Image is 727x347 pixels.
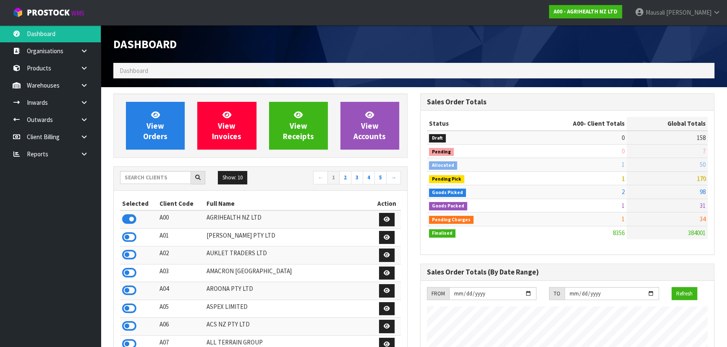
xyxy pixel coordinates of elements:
span: View Accounts [353,110,386,141]
span: Pending Pick [429,175,464,184]
span: 1 [622,174,625,182]
span: Finalised [429,229,455,238]
span: 384001 [688,229,706,237]
span: Pending Charges [429,216,473,224]
th: Status [427,117,520,130]
th: - Client Totals [520,117,627,130]
a: ViewAccounts [340,102,399,150]
span: A00 [573,119,583,127]
strong: A00 - AGRIHEALTH NZ LTD [554,8,617,15]
span: 0 [622,134,625,142]
span: ProStock [27,7,70,18]
span: 1 [622,215,625,223]
td: ASPEX LIMITED [204,300,373,318]
span: 2 [622,188,625,196]
span: 31 [700,202,706,210]
h3: Sales Order Totals [427,98,708,106]
span: Goods Packed [429,202,467,210]
span: Pending [429,148,454,156]
a: ViewReceipts [269,102,328,150]
td: AROONA PTY LTD [204,282,373,300]
span: [PERSON_NAME] [666,8,711,16]
span: Dashboard [120,67,148,75]
span: 170 [697,174,706,182]
span: Goods Picked [429,189,466,197]
span: 8356 [613,229,625,237]
small: WMS [71,9,84,17]
span: Mausali [646,8,665,16]
input: Search clients [120,171,191,184]
span: 98 [700,188,706,196]
a: ViewInvoices [197,102,256,150]
td: A05 [157,300,204,318]
th: Global Totals [627,117,708,130]
td: A06 [157,318,204,336]
span: 0 [622,147,625,155]
a: A00 - AGRIHEALTH NZ LTD [549,5,622,18]
td: A03 [157,264,204,282]
a: 1 [327,171,340,184]
button: Show: 10 [218,171,247,184]
span: 158 [697,134,706,142]
span: 1 [622,161,625,168]
div: TO [549,287,565,300]
a: 2 [339,171,351,184]
td: [PERSON_NAME] PTY LTD [204,228,373,246]
span: View Orders [143,110,167,141]
td: A04 [157,282,204,300]
a: 4 [363,171,375,184]
th: Action [373,197,401,210]
td: A02 [157,246,204,264]
td: AGRIHEALTH NZ LTD [204,210,373,228]
a: ← [313,171,328,184]
span: Draft [429,134,446,142]
span: 34 [700,215,706,223]
span: View Receipts [283,110,314,141]
a: ViewOrders [126,102,185,150]
span: Allocated [429,161,457,170]
span: View Invoices [212,110,241,141]
span: 1 [622,202,625,210]
td: A00 [157,210,204,228]
th: Client Code [157,197,204,210]
td: AUKLET TRADERS LTD [204,246,373,264]
span: 7 [703,147,706,155]
a: 3 [351,171,363,184]
td: ACS NZ PTY LTD [204,318,373,336]
nav: Page navigation [267,171,401,186]
th: Full Name [204,197,373,210]
td: AMACRON [GEOGRAPHIC_DATA] [204,264,373,282]
span: Dashboard [113,37,177,51]
span: 50 [700,161,706,168]
img: cube-alt.png [13,7,23,18]
th: Selected [120,197,157,210]
button: Refresh [672,287,697,300]
td: A01 [157,228,204,246]
h3: Sales Order Totals (By Date Range) [427,268,708,276]
div: FROM [427,287,449,300]
a: 5 [374,171,387,184]
a: → [386,171,401,184]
